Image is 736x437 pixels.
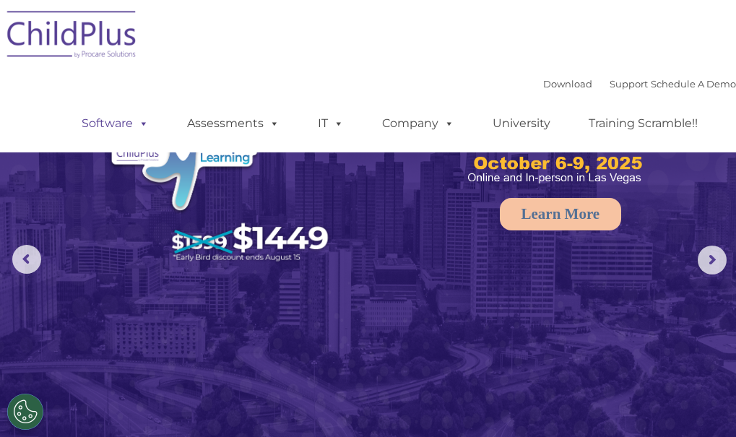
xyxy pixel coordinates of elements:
font: | [543,78,736,90]
a: Training Scramble!! [574,109,712,138]
a: Company [368,109,469,138]
a: University [478,109,565,138]
a: Support [610,78,648,90]
a: IT [303,109,358,138]
a: Software [67,109,163,138]
a: Learn More [500,198,622,230]
a: Download [543,78,592,90]
a: Assessments [173,109,294,138]
button: Cookies Settings [7,394,43,430]
a: Schedule A Demo [651,78,736,90]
